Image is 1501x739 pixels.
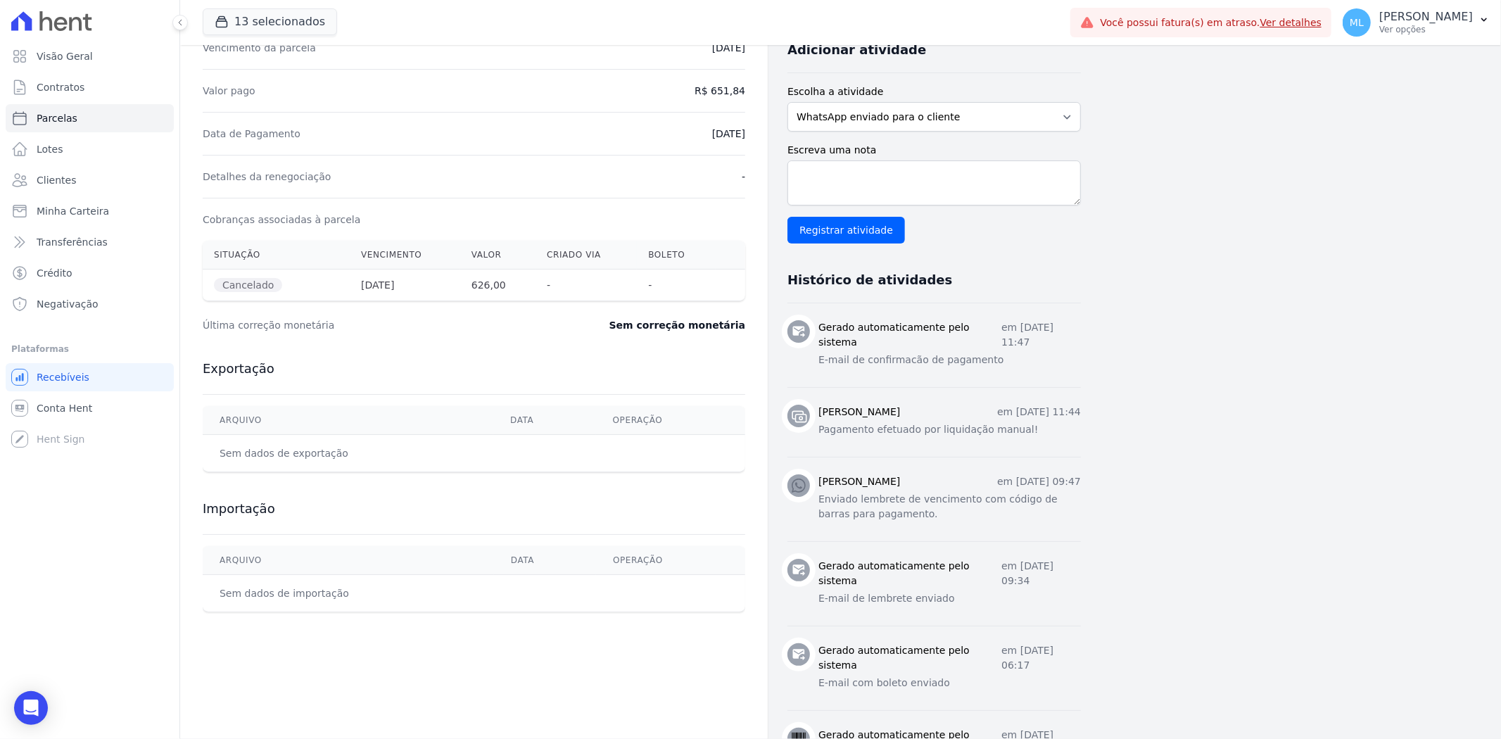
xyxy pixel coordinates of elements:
[37,173,76,187] span: Clientes
[536,270,637,301] th: -
[37,49,93,63] span: Visão Geral
[203,360,745,377] h3: Exportação
[818,676,1081,690] p: E-mail com boleto enviado
[203,500,745,517] h3: Importação
[609,318,745,332] dd: Sem correção monetária
[350,270,460,301] th: [DATE]
[1100,15,1322,30] span: Você possui fatura(s) em atraso.
[14,691,48,725] div: Open Intercom Messenger
[742,170,745,184] dd: -
[37,204,109,218] span: Minha Carteira
[787,84,1081,99] label: Escolha a atividade
[203,575,494,612] td: Sem dados de importação
[818,559,1001,588] h3: Gerado automaticamente pelo sistema
[818,643,1001,673] h3: Gerado automaticamente pelo sistema
[37,297,99,311] span: Negativação
[695,84,745,98] dd: R$ 651,84
[818,474,900,489] h3: [PERSON_NAME]
[203,318,524,332] dt: Última correção monetária
[203,241,350,270] th: Situação
[637,241,715,270] th: Boleto
[6,135,174,163] a: Lotes
[1379,24,1473,35] p: Ver opções
[818,320,1001,350] h3: Gerado automaticamente pelo sistema
[6,228,174,256] a: Transferências
[37,142,63,156] span: Lotes
[37,266,72,280] span: Crédito
[1001,320,1081,350] p: em [DATE] 11:47
[6,394,174,422] a: Conta Hent
[6,290,174,318] a: Negativação
[712,127,745,141] dd: [DATE]
[37,80,84,94] span: Contratos
[494,546,596,575] th: Data
[203,41,316,55] dt: Vencimento da parcela
[1001,559,1081,588] p: em [DATE] 09:34
[203,8,337,35] button: 13 selecionados
[596,546,745,575] th: Operação
[11,341,168,358] div: Plataformas
[37,111,77,125] span: Parcelas
[818,591,1081,606] p: E-mail de lembrete enviado
[818,353,1081,367] p: E-mail de confirmacão de pagamento
[997,474,1081,489] p: em [DATE] 09:47
[1350,18,1364,27] span: ML
[203,84,255,98] dt: Valor pago
[493,406,595,435] th: Data
[203,435,493,472] td: Sem dados de exportação
[818,405,900,419] h3: [PERSON_NAME]
[1331,3,1501,42] button: ML [PERSON_NAME] Ver opções
[6,259,174,287] a: Crédito
[787,42,926,58] h3: Adicionar atividade
[1260,17,1322,28] a: Ver detalhes
[637,270,715,301] th: -
[536,241,637,270] th: Criado via
[460,270,536,301] th: 626,00
[787,217,905,244] input: Registrar atividade
[350,241,460,270] th: Vencimento
[6,197,174,225] a: Minha Carteira
[6,104,174,132] a: Parcelas
[1379,10,1473,24] p: [PERSON_NAME]
[6,166,174,194] a: Clientes
[596,406,745,435] th: Operação
[818,422,1081,437] p: Pagamento efetuado por liquidação manual!
[37,401,92,415] span: Conta Hent
[6,42,174,70] a: Visão Geral
[37,370,89,384] span: Recebíveis
[818,492,1081,522] p: Enviado lembrete de vencimento com código de barras para pagamento.
[787,143,1081,158] label: Escreva uma nota
[6,73,174,101] a: Contratos
[1001,643,1081,673] p: em [DATE] 06:17
[203,170,331,184] dt: Detalhes da renegociação
[37,235,108,249] span: Transferências
[214,278,282,292] span: Cancelado
[460,241,536,270] th: Valor
[203,213,360,227] dt: Cobranças associadas à parcela
[997,405,1081,419] p: em [DATE] 11:44
[787,272,952,289] h3: Histórico de atividades
[203,127,300,141] dt: Data de Pagamento
[6,363,174,391] a: Recebíveis
[203,546,494,575] th: Arquivo
[712,41,745,55] dd: [DATE]
[203,406,493,435] th: Arquivo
